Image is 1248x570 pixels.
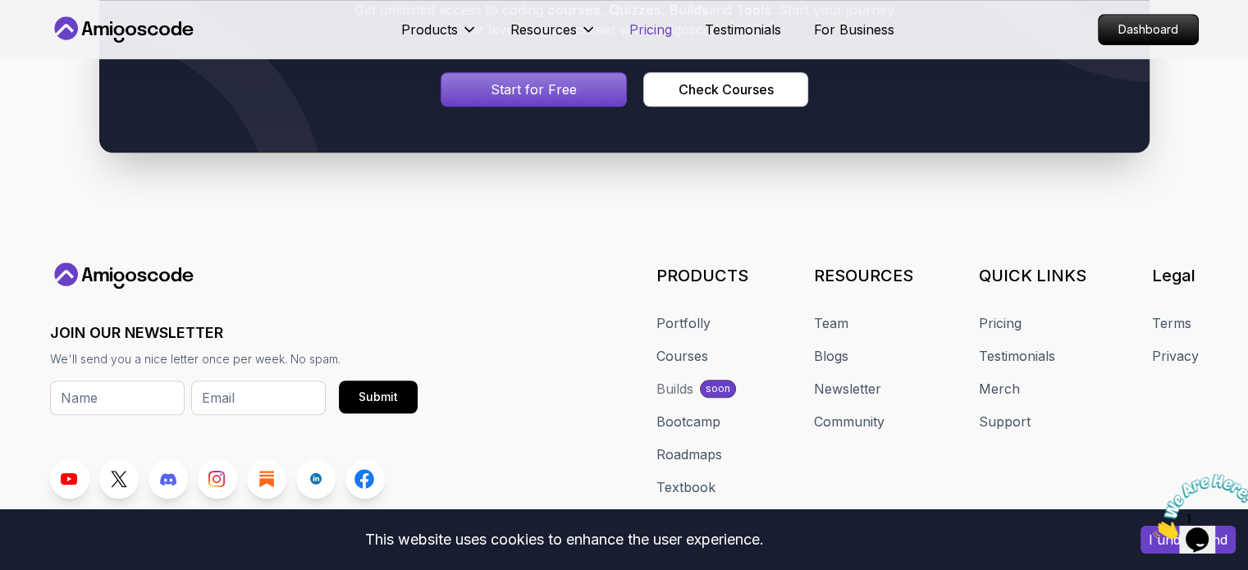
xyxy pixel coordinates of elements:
div: Check Courses [678,80,773,99]
a: Textbook [656,477,715,497]
a: Youtube link [50,459,89,499]
a: Merch [979,379,1020,399]
a: Twitter link [99,459,139,499]
a: Signin page [441,72,628,107]
a: Newsletter [814,379,881,399]
a: Terms [1152,313,1191,333]
button: Check Courses [643,72,807,107]
div: Submit [359,389,398,405]
h3: RESOURCES [814,264,913,287]
a: Bootcamp [656,412,720,431]
a: Discord link [149,459,188,499]
img: Chat attention grabber [7,7,108,71]
h3: Legal [1152,264,1199,287]
button: Products [401,20,478,52]
a: Roadmaps [656,445,722,464]
a: Pricing [629,20,672,39]
div: This website uses cookies to enhance the user experience. [12,522,1116,558]
iframe: chat widget [1146,467,1248,545]
h3: JOIN OUR NEWSLETTER [50,321,418,344]
a: Instagram link [198,459,237,499]
p: We'll send you a nice letter once per week. No spam. [50,351,418,367]
h3: PRODUCTS [656,264,748,287]
a: Facebook link [345,459,385,499]
p: Dashboard [1099,15,1198,44]
a: Pricing [979,313,1022,333]
a: For Business [814,20,894,39]
a: Dashboard [1098,14,1199,45]
button: Accept cookies [1141,526,1236,554]
p: Products [401,20,458,39]
a: Testimonials [979,346,1055,366]
a: Courses page [643,72,807,107]
button: Submit [339,381,418,413]
a: LinkedIn link [296,459,336,499]
span: 1 [7,7,13,21]
a: Blogs [814,346,848,366]
div: Builds [656,379,693,399]
h3: QUICK LINKS [979,264,1086,287]
p: soon [706,382,730,395]
a: Team [814,313,848,333]
a: Support [979,412,1031,431]
p: Start for Free [491,80,577,99]
a: Testimonials [705,20,781,39]
a: Portfolly [656,313,711,333]
a: Privacy [1152,346,1199,366]
a: Courses [656,346,708,366]
input: Name [50,381,185,415]
button: Resources [510,20,597,52]
a: Community [814,412,885,431]
input: Email [191,381,326,415]
a: Blog link [247,459,286,499]
p: Resources [510,20,577,39]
